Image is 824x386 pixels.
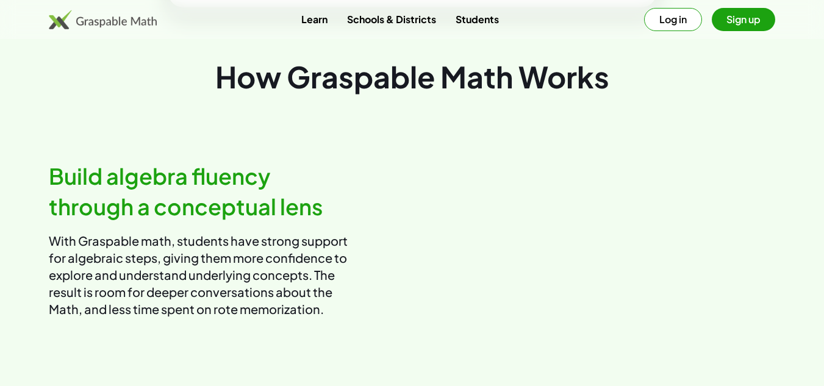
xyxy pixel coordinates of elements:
button: Sign up [712,8,775,31]
a: Learn [292,8,337,30]
div: How Graspable Math Works [49,56,775,97]
p: With Graspable math, students have strong support for algebraic steps, giving them more confidenc... [49,232,354,318]
h2: Build algebra fluency through a conceptual lens [49,161,354,223]
button: Log in [644,8,702,31]
a: Schools & Districts [337,8,446,30]
a: Students [446,8,509,30]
